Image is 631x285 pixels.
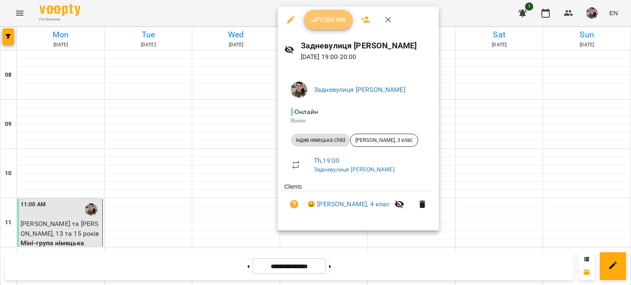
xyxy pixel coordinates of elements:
[291,108,320,116] span: - Онлайн
[301,52,432,62] p: [DATE] 19:00 - 20:00
[301,39,432,52] h6: Задневулиця [PERSON_NAME]
[350,134,418,147] div: [PERSON_NAME], 3 клас
[304,10,352,30] button: Confirm
[350,137,418,144] span: [PERSON_NAME], 3 клас
[291,137,350,144] span: Індив німецька child
[311,15,346,25] span: Confirm
[284,194,304,214] button: Unpaid. Bill the attendance?
[284,182,432,221] ul: Clients
[314,86,405,93] a: Задневулиця [PERSON_NAME]
[291,82,307,98] img: fc1e08aabc335e9c0945016fe01e34a0.jpg
[314,157,339,164] a: Th , 19:00
[291,117,426,125] p: Room
[307,199,389,209] a: 😀 [PERSON_NAME], 4 клас
[314,166,395,173] a: Задневулиця [PERSON_NAME]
